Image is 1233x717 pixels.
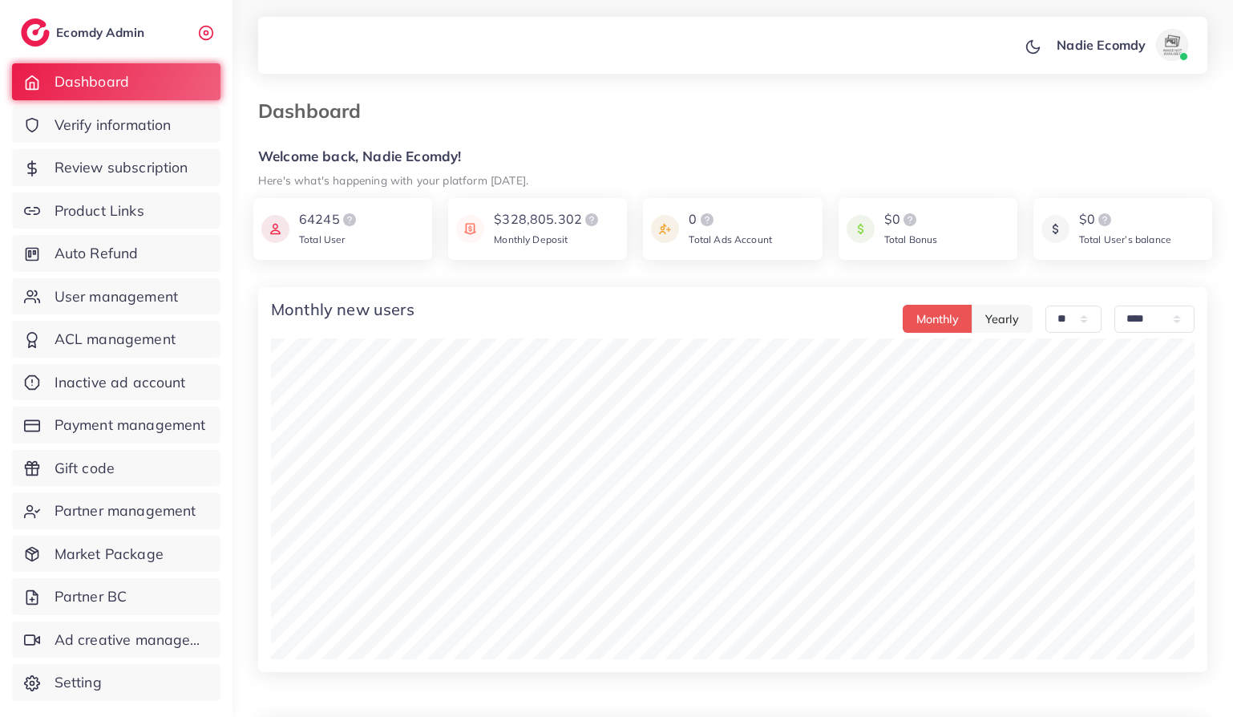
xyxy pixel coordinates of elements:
a: Partner BC [12,578,220,615]
span: Gift code [55,458,115,479]
img: logo [900,210,920,229]
a: Market Package [12,536,220,573]
img: logo [340,210,359,229]
img: icon payment [651,210,679,248]
a: Gift code [12,450,220,487]
span: Dashboard [55,71,129,92]
div: $328,805.302 [494,210,601,229]
a: logoEcomdy Admin [21,18,148,47]
span: Total User [299,233,346,245]
span: Verify information [55,115,172,136]
a: Nadie Ecomdyavatar [1048,29,1195,61]
img: icon payment [847,210,875,248]
span: ACL management [55,329,176,350]
span: Setting [55,672,102,693]
img: logo [697,210,717,229]
a: User management [12,278,220,315]
button: Yearly [972,305,1033,333]
span: Total Ads Account [689,233,772,245]
img: icon payment [456,210,484,248]
div: $0 [884,210,938,229]
span: Review subscription [55,157,188,178]
img: logo [1095,210,1114,229]
a: Ad creative management [12,622,220,658]
span: Auto Refund [55,243,139,264]
span: User management [55,286,178,307]
div: $0 [1079,210,1171,229]
span: Payment management [55,415,206,435]
a: Dashboard [12,63,220,100]
span: Market Package [55,544,164,565]
h3: Dashboard [258,99,374,123]
div: 64245 [299,210,359,229]
button: Monthly [903,305,972,333]
span: Partner management [55,500,196,521]
a: Setting [12,664,220,701]
div: 0 [689,210,772,229]
h5: Welcome back, Nadie Ecomdy! [258,148,1207,165]
span: Inactive ad account [55,372,186,393]
span: Ad creative management [55,630,208,650]
a: Partner management [12,492,220,529]
span: Partner BC [55,586,127,607]
img: avatar [1156,29,1188,61]
img: icon payment [261,210,289,248]
span: Product Links [55,201,144,221]
a: Auto Refund [12,235,220,272]
span: Total Bonus [884,233,938,245]
img: logo [582,210,601,229]
p: Nadie Ecomdy [1057,35,1146,55]
a: Inactive ad account [12,364,220,401]
a: Review subscription [12,149,220,186]
img: icon payment [1041,210,1069,248]
a: Verify information [12,107,220,144]
h4: Monthly new users [271,300,414,319]
span: Total User’s balance [1079,233,1171,245]
span: Monthly Deposit [494,233,568,245]
h2: Ecomdy Admin [56,25,148,40]
a: Payment management [12,407,220,444]
img: logo [21,18,50,47]
small: Here's what's happening with your platform [DATE]. [258,173,528,187]
a: Product Links [12,192,220,229]
a: ACL management [12,321,220,358]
